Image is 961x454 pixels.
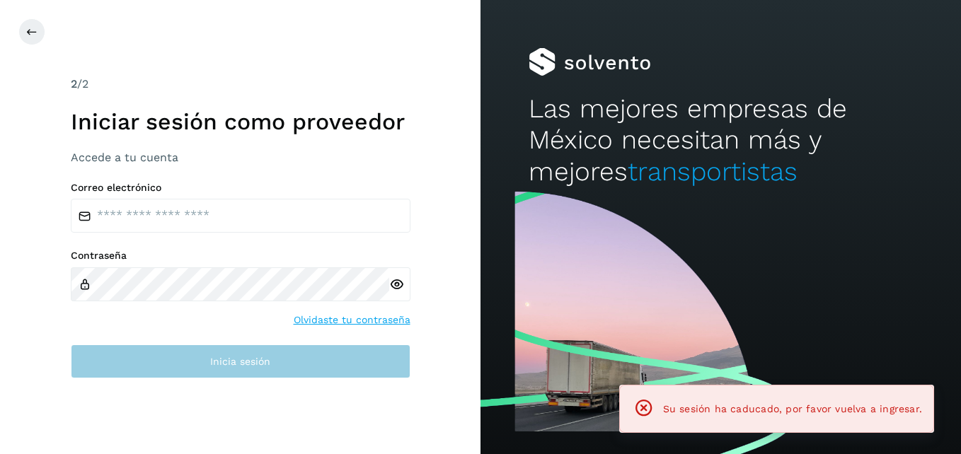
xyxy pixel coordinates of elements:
h3: Accede a tu cuenta [71,151,410,164]
span: Su sesión ha caducado, por favor vuelva a ingresar. [663,403,922,414]
div: /2 [71,76,410,93]
label: Correo electrónico [71,182,410,194]
h2: Las mejores empresas de México necesitan más y mejores [529,93,913,187]
label: Contraseña [71,250,410,262]
a: Olvidaste tu contraseña [294,313,410,327]
span: 2 [71,77,77,91]
button: Inicia sesión [71,344,410,378]
span: transportistas [628,156,798,187]
h1: Iniciar sesión como proveedor [71,108,410,135]
span: Inicia sesión [210,356,270,366]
